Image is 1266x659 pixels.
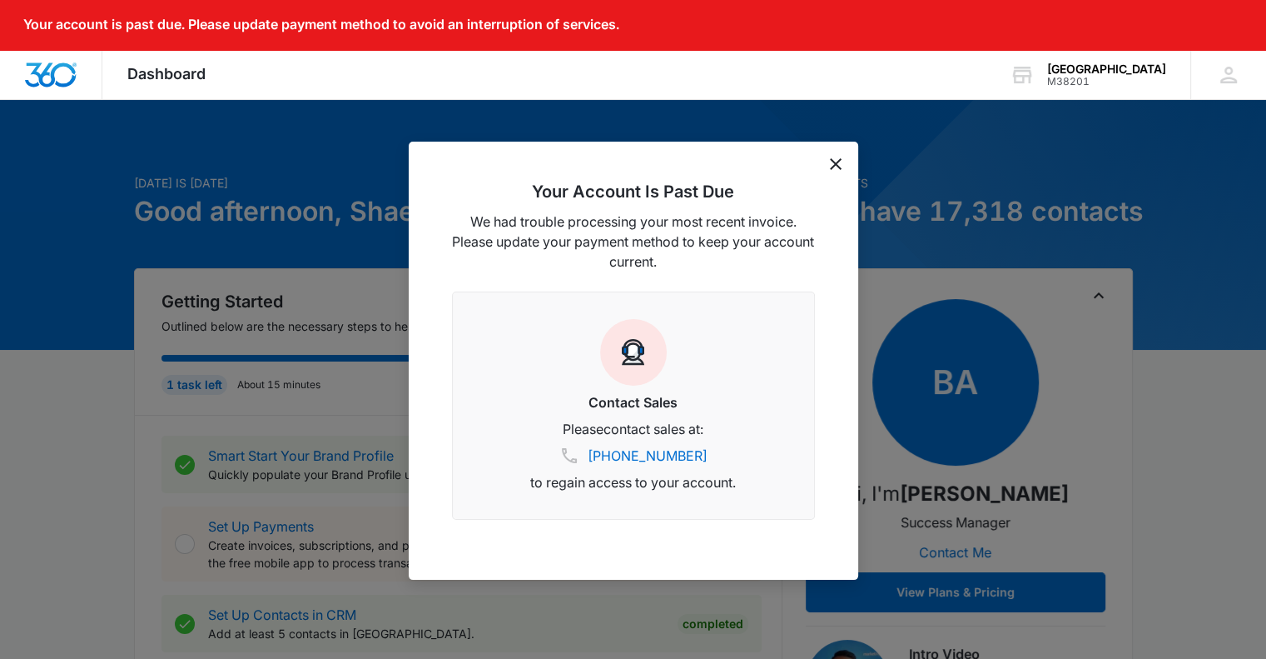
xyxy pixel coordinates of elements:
[1047,76,1166,87] div: account id
[127,65,206,82] span: Dashboard
[473,392,794,412] h3: Contact Sales
[588,446,707,466] a: [PHONE_NUMBER]
[452,182,815,202] h2: Your Account Is Past Due
[1047,62,1166,76] div: account name
[830,158,842,170] button: dismiss this dialog
[23,17,619,32] p: Your account is past due. Please update payment method to avoid an interruption of services.
[102,50,231,99] div: Dashboard
[452,212,815,272] p: We had trouble processing your most recent invoice. Please update your payment method to keep you...
[473,419,794,492] p: Please contact sales at: to regain access to your account.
